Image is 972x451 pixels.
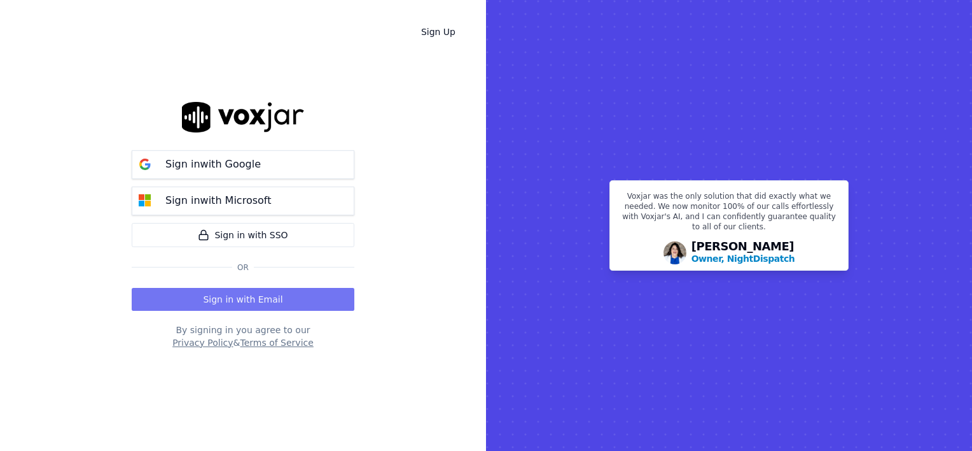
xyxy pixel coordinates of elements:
p: Voxjar was the only solution that did exactly what we needed. We now monitor 100% of our calls ef... [618,191,840,237]
img: microsoft Sign in button [132,188,158,213]
button: Sign in with Email [132,288,354,311]
a: Sign in with SSO [132,223,354,247]
span: Or [232,262,254,273]
button: Sign inwith Microsoft [132,187,354,215]
img: google Sign in button [132,152,158,177]
button: Terms of Service [240,336,313,349]
button: Privacy Policy [172,336,233,349]
a: Sign Up [411,20,466,43]
img: logo [182,102,304,132]
button: Sign inwith Google [132,150,354,179]
div: By signing in you agree to our & [132,324,354,349]
div: [PERSON_NAME] [691,241,795,265]
p: Sign in with Google [165,157,261,172]
p: Sign in with Microsoft [165,193,271,208]
p: Owner, NightDispatch [691,252,795,265]
img: Avatar [663,241,686,264]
